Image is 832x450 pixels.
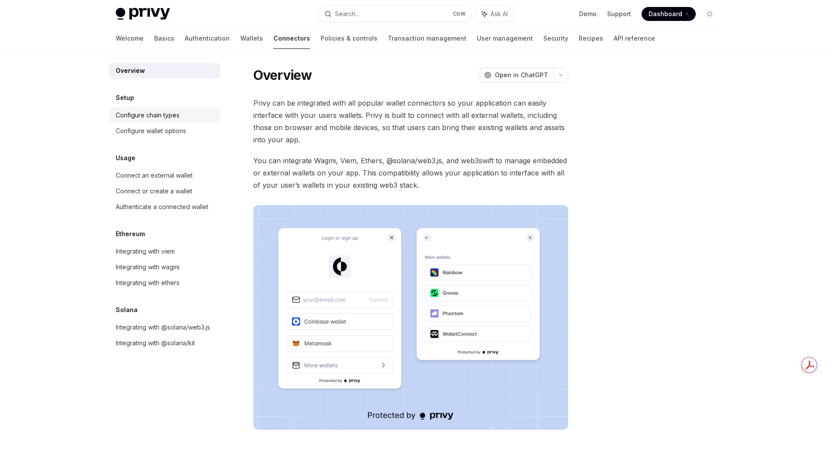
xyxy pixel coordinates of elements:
button: Open in ChatGPT [479,68,553,82]
img: Connectors3 [253,205,568,430]
h5: Ethereum [116,229,145,239]
a: Wallets [240,28,263,49]
a: Policies & controls [321,28,377,49]
span: Open in ChatGPT [495,71,548,79]
h5: Setup [116,93,134,103]
div: Connect an external wallet [116,170,193,181]
span: Privy can be integrated with all popular wallet connectors so your application can easily interfa... [253,97,568,146]
a: Connect an external wallet [109,168,221,183]
h5: Solana [116,305,138,315]
span: Ask AI [490,10,508,18]
a: Integrating with wagmi [109,259,221,275]
a: Transaction management [388,28,466,49]
div: Configure wallet options [116,126,186,136]
div: Integrating with viem [116,246,175,257]
div: Overview [116,65,145,76]
div: Connect or create a wallet [116,186,192,196]
a: Integrating with viem [109,244,221,259]
a: Integrating with @solana/web3.js [109,319,221,335]
a: Dashboard [642,7,696,21]
a: Integrating with ethers [109,275,221,291]
a: Connectors [273,28,310,49]
a: Authentication [185,28,230,49]
a: Authenticate a connected wallet [109,199,221,215]
a: Integrating with @solana/kit [109,335,221,351]
div: Search... [335,9,359,19]
a: Recipes [579,28,603,49]
a: Demo [579,10,597,18]
div: Authenticate a connected wallet [116,202,208,212]
div: Integrating with wagmi [116,262,180,272]
div: Configure chain types [116,110,180,120]
a: Connect or create a wallet [109,183,221,199]
div: Integrating with @solana/web3.js [116,322,210,333]
h5: Usage [116,153,135,163]
span: Dashboard [649,10,682,18]
img: light logo [116,8,170,20]
div: Integrating with @solana/kit [116,338,195,348]
a: Overview [109,63,221,79]
a: Welcome [116,28,144,49]
a: Security [543,28,568,49]
a: API reference [614,28,655,49]
a: Configure chain types [109,107,221,123]
button: Search...CtrlK [318,6,471,22]
button: Toggle dark mode [703,7,717,21]
a: Configure wallet options [109,123,221,139]
div: Integrating with ethers [116,278,180,288]
a: Support [607,10,631,18]
a: User management [477,28,533,49]
a: Basics [154,28,174,49]
button: Ask AI [476,6,514,22]
h1: Overview [253,67,312,83]
span: Ctrl K [453,10,466,17]
span: You can integrate Wagmi, Viem, Ethers, @solana/web3.js, and web3swift to manage embedded or exter... [253,155,568,191]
